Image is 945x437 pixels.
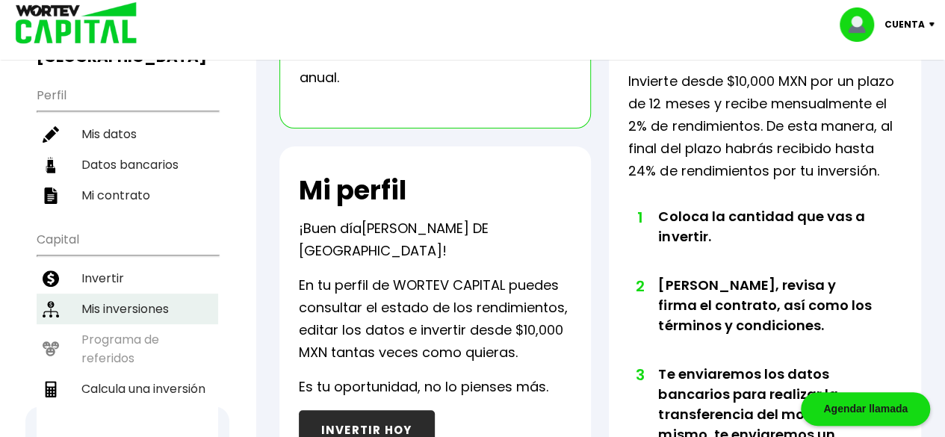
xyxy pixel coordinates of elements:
[299,217,572,262] p: ¡Buen día !
[43,157,59,173] img: datos-icon.10cf9172.svg
[43,381,59,397] img: calculadora-icon.17d418c4.svg
[884,13,925,36] p: Cuenta
[658,206,874,275] li: Coloca la cantidad que vas a invertir.
[925,22,945,27] img: icon-down
[37,119,218,149] a: Mis datos
[299,176,406,205] h2: Mi perfil
[636,364,643,386] span: 3
[37,78,218,211] ul: Perfil
[43,301,59,317] img: inversiones-icon.6695dc30.svg
[636,275,643,297] span: 2
[658,275,874,364] li: [PERSON_NAME], revisa y firma el contrato, así como los términos y condiciones.
[37,180,218,211] a: Mi contrato
[43,270,59,287] img: invertir-icon.b3b967d7.svg
[299,219,489,260] span: [PERSON_NAME] DE [GEOGRAPHIC_DATA]
[37,374,218,404] a: Calcula una inversión
[299,274,572,364] p: En tu perfil de WORTEV CAPITAL puedes consultar el estado de los rendimientos, editar los datos e...
[37,263,218,294] a: Invertir
[37,149,218,180] a: Datos bancarios
[43,187,59,204] img: contrato-icon.f2db500c.svg
[37,10,218,66] h3: Buen día,
[299,376,548,398] p: Es tu oportunidad, no lo pienses más.
[43,126,59,143] img: editar-icon.952d3147.svg
[37,294,218,324] a: Mis inversiones
[628,70,902,182] p: Invierte desde $10,000 MXN por un plazo de 12 meses y recibe mensualmente el 2% de rendimientos. ...
[801,392,930,426] div: Agendar llamada
[636,206,643,229] span: 1
[840,7,884,42] img: profile-image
